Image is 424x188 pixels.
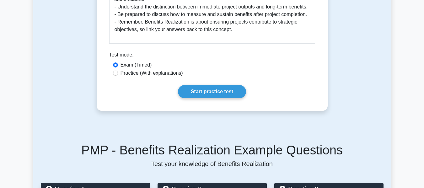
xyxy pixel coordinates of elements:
h5: PMP - Benefits Realization Example Questions [41,142,384,158]
a: Start practice test [178,85,246,98]
label: Practice (With explanations) [121,69,183,77]
div: Test mode: [109,51,315,61]
p: Test your knowledge of Benefits Realization [41,160,384,168]
label: Exam (Timed) [121,61,152,69]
